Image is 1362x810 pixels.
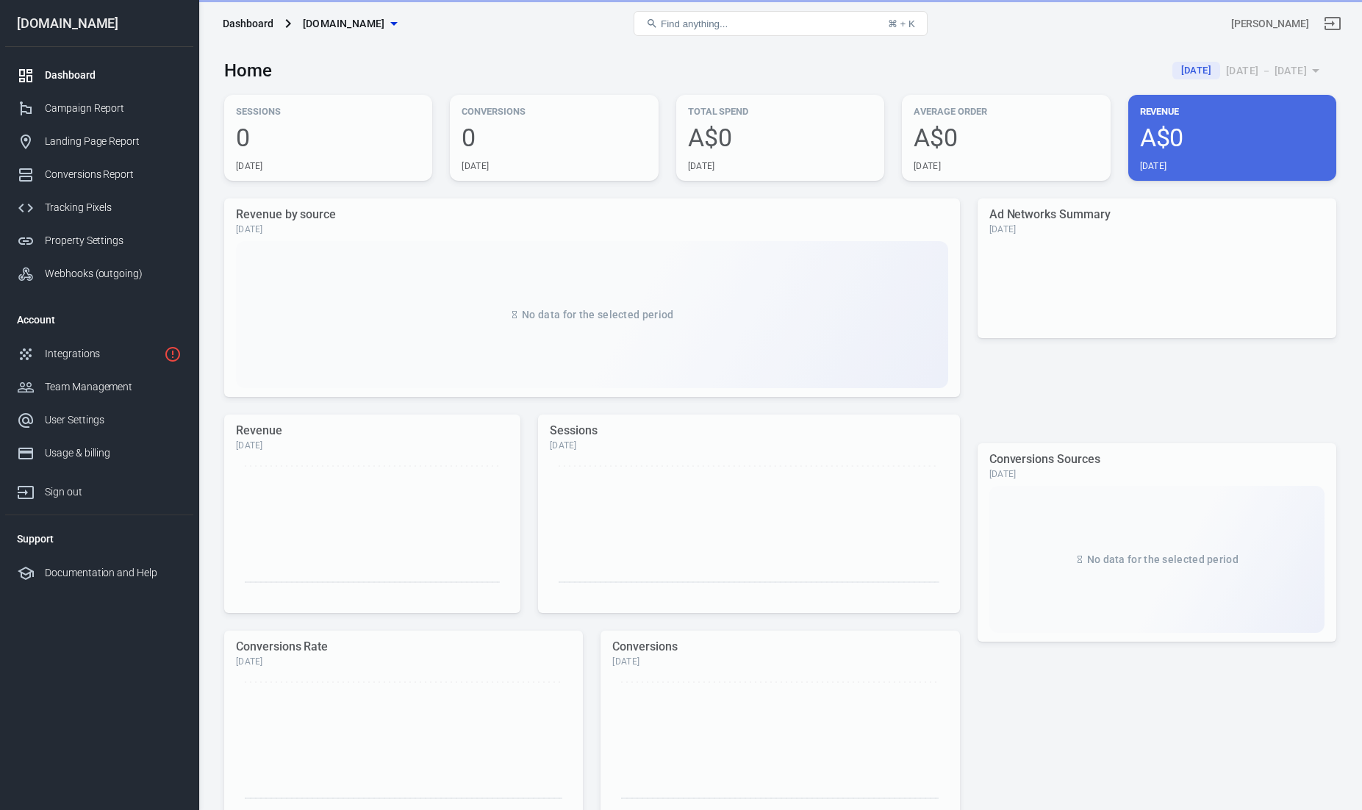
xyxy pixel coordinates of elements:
[45,101,182,116] div: Campaign Report
[5,224,193,257] a: Property Settings
[45,200,182,215] div: Tracking Pixels
[5,370,193,404] a: Team Management
[5,337,193,370] a: Integrations
[224,60,272,81] h3: Home
[5,470,193,509] a: Sign out
[45,346,158,362] div: Integrations
[661,18,728,29] span: Find anything...
[45,167,182,182] div: Conversions Report
[164,345,182,363] svg: 1 networks not verified yet
[45,412,182,428] div: User Settings
[297,10,403,37] button: [DOMAIN_NAME]
[45,68,182,83] div: Dashboard
[45,379,182,395] div: Team Management
[5,191,193,224] a: Tracking Pixels
[5,125,193,158] a: Landing Page Report
[45,233,182,248] div: Property Settings
[5,521,193,556] li: Support
[5,302,193,337] li: Account
[45,134,182,149] div: Landing Page Report
[5,257,193,290] a: Webhooks (outgoing)
[303,15,385,33] span: smarterair.com.au
[5,158,193,191] a: Conversions Report
[5,17,193,30] div: [DOMAIN_NAME]
[1315,6,1350,41] a: Sign out
[45,565,182,581] div: Documentation and Help
[45,266,182,282] div: Webhooks (outgoing)
[5,59,193,92] a: Dashboard
[5,437,193,470] a: Usage & billing
[1231,16,1309,32] div: Account id: CbqBKXIy
[45,445,182,461] div: Usage & billing
[634,11,928,36] button: Find anything...⌘ + K
[5,92,193,125] a: Campaign Report
[223,16,273,31] div: Dashboard
[45,484,182,500] div: Sign out
[888,18,915,29] div: ⌘ + K
[5,404,193,437] a: User Settings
